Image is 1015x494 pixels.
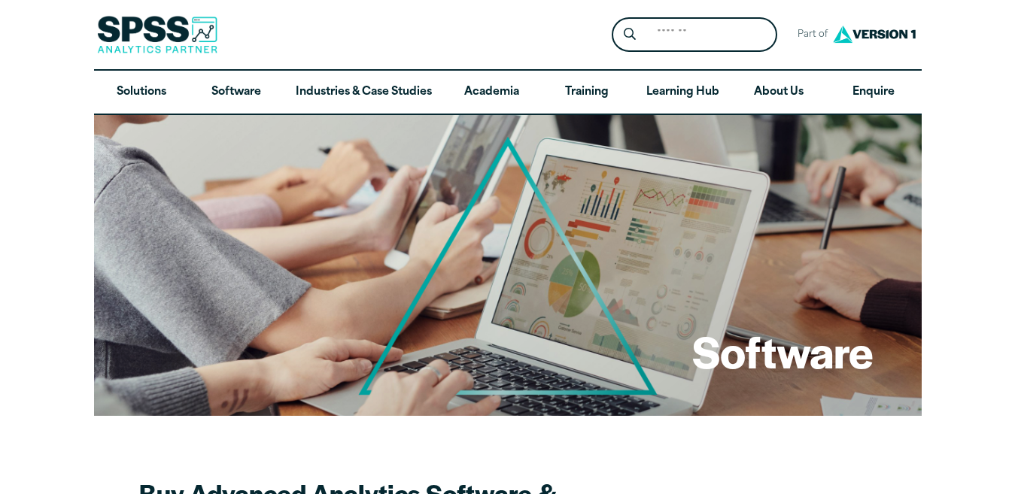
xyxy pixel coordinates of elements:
[94,71,189,114] a: Solutions
[97,16,217,53] img: SPSS Analytics Partner
[612,17,777,53] form: Site Header Search Form
[731,71,826,114] a: About Us
[634,71,731,114] a: Learning Hub
[624,28,636,41] svg: Search magnifying glass icon
[692,322,874,380] h1: Software
[444,71,539,114] a: Academia
[826,71,921,114] a: Enquire
[94,71,922,114] nav: Desktop version of site main menu
[284,71,444,114] a: Industries & Case Studies
[829,20,919,48] img: Version1 Logo
[789,24,829,46] span: Part of
[189,71,284,114] a: Software
[615,21,643,49] button: Search magnifying glass icon
[539,71,634,114] a: Training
